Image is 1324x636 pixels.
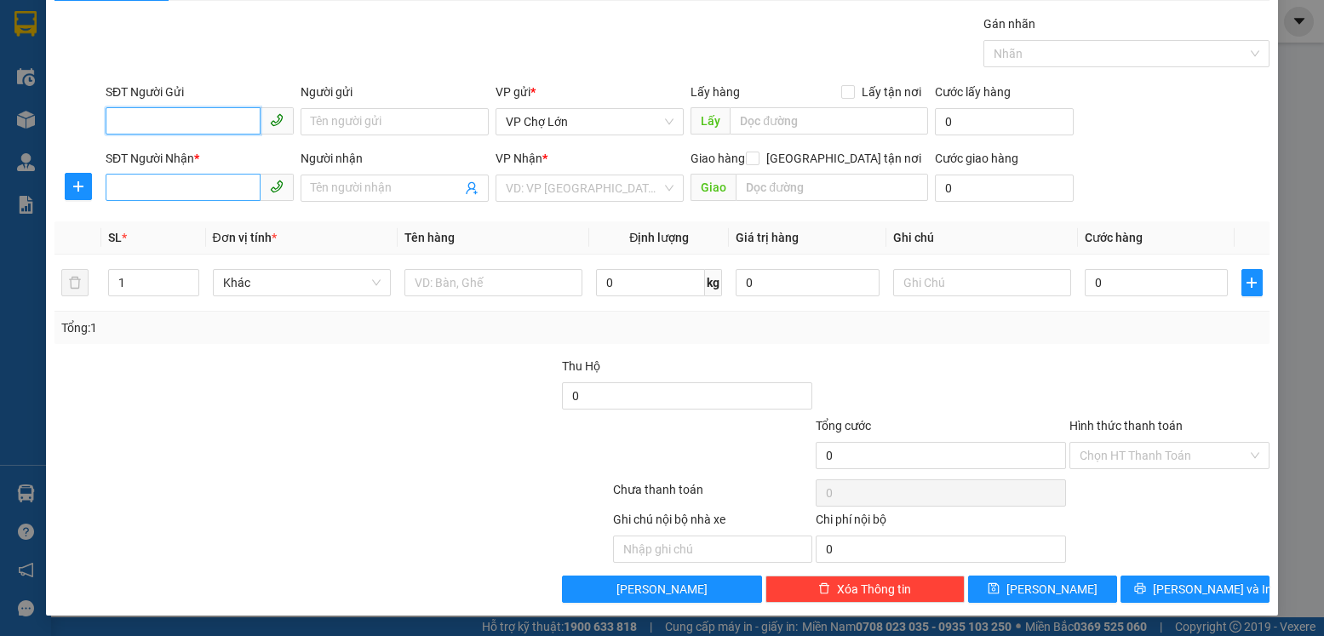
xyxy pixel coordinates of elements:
[301,83,489,101] div: Người gửi
[935,108,1075,135] input: Cước lấy hàng
[61,269,89,296] button: delete
[496,83,684,101] div: VP gửi
[935,85,1011,99] label: Cước lấy hàng
[886,221,1078,255] th: Ghi chú
[301,149,489,168] div: Người nhận
[968,576,1117,603] button: save[PERSON_NAME]
[691,152,745,165] span: Giao hàng
[1241,269,1262,296] button: plus
[988,582,1000,596] span: save
[759,149,928,168] span: [GEOGRAPHIC_DATA] tận nơi
[1121,576,1270,603] button: printer[PERSON_NAME] và In
[106,83,294,101] div: SĐT Người Gửi
[61,318,512,337] div: Tổng: 1
[562,576,761,603] button: [PERSON_NAME]
[562,359,600,373] span: Thu Hộ
[66,180,91,193] span: plus
[613,510,812,536] div: Ghi chú nội bộ nhà xe
[691,107,730,135] span: Lấy
[818,582,830,596] span: delete
[270,180,284,193] span: phone
[465,181,479,195] span: user-add
[855,83,928,101] span: Lấy tận nơi
[213,231,277,244] span: Đơn vị tính
[730,107,927,135] input: Dọc đường
[765,576,965,603] button: deleteXóa Thông tin
[893,269,1071,296] input: Ghi Chú
[108,231,122,244] span: SL
[691,174,736,201] span: Giao
[1006,580,1098,599] span: [PERSON_NAME]
[705,269,722,296] span: kg
[935,175,1075,202] input: Cước giao hàng
[629,231,689,244] span: Định lượng
[816,510,1066,536] div: Chi phí nội bộ
[935,152,1018,165] label: Cước giao hàng
[106,149,294,168] div: SĐT Người Nhận
[404,231,455,244] span: Tên hàng
[736,231,799,244] span: Giá trị hàng
[506,109,673,135] span: VP Chợ Lớn
[1242,276,1261,289] span: plus
[611,480,814,510] div: Chưa thanh toán
[496,152,542,165] span: VP Nhận
[616,580,708,599] span: [PERSON_NAME]
[691,85,740,99] span: Lấy hàng
[1085,231,1143,244] span: Cước hàng
[404,269,582,296] input: VD: Bàn, Ghế
[1069,419,1183,433] label: Hình thức thanh toán
[736,269,879,296] input: 0
[1134,582,1146,596] span: printer
[837,580,911,599] span: Xóa Thông tin
[983,17,1035,31] label: Gán nhãn
[736,174,927,201] input: Dọc đường
[1153,580,1272,599] span: [PERSON_NAME] và In
[613,536,812,563] input: Nhập ghi chú
[270,113,284,127] span: phone
[816,419,871,433] span: Tổng cước
[65,173,92,200] button: plus
[223,270,381,295] span: Khác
